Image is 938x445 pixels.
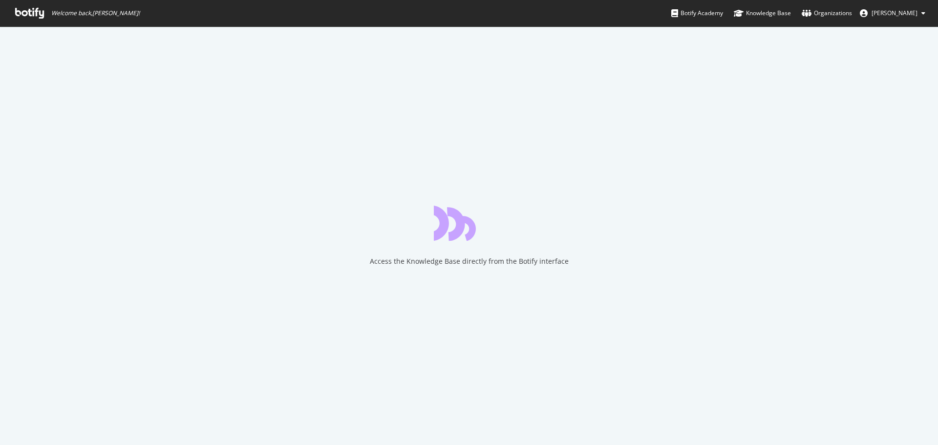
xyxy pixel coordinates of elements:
[51,9,140,17] span: Welcome back, [PERSON_NAME] !
[852,5,933,21] button: [PERSON_NAME]
[434,206,504,241] div: animation
[671,8,723,18] div: Botify Academy
[734,8,791,18] div: Knowledge Base
[872,9,917,17] span: Eric Brekher
[802,8,852,18] div: Organizations
[370,256,569,266] div: Access the Knowledge Base directly from the Botify interface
